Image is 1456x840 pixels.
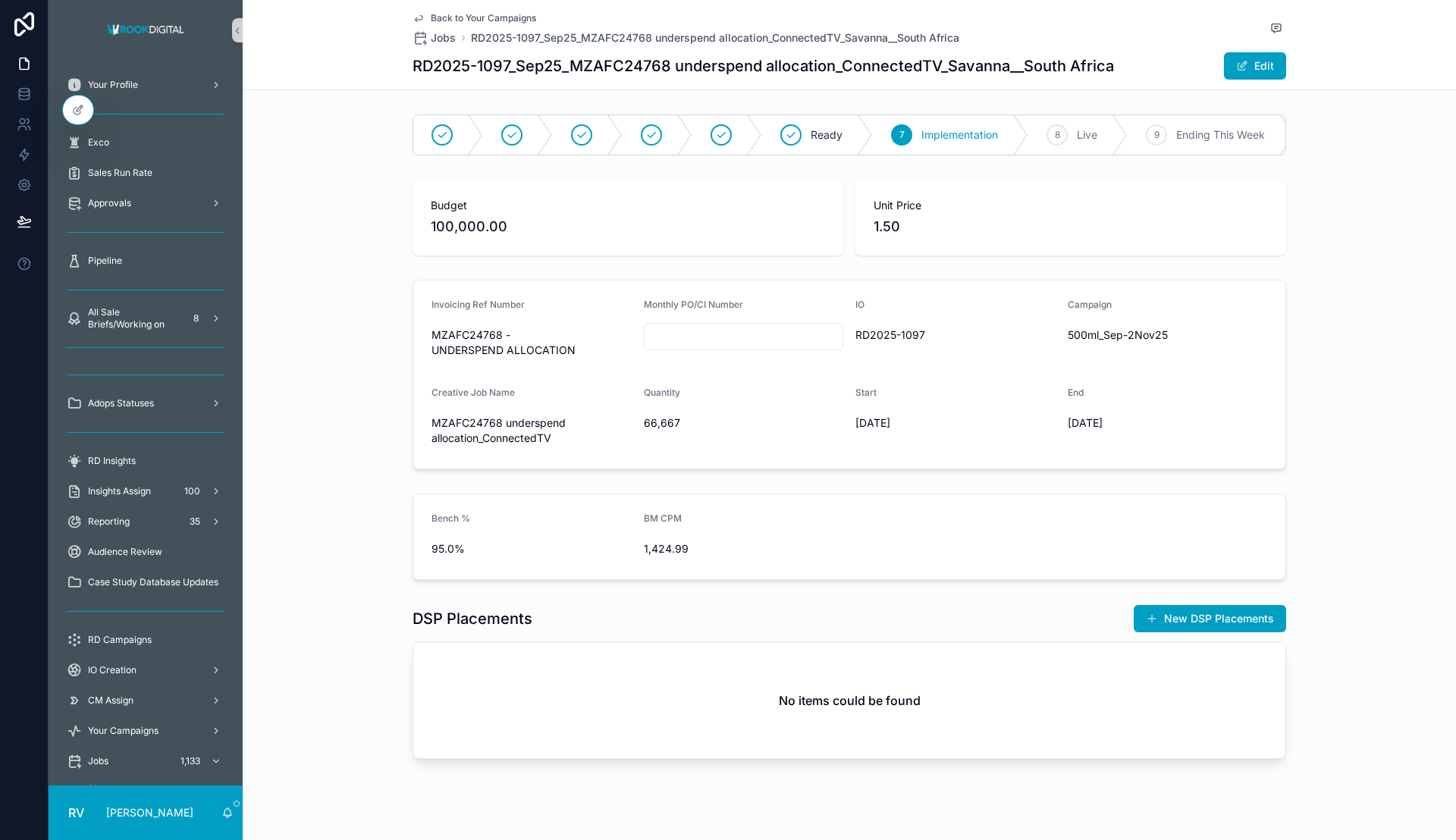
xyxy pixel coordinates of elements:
[1154,129,1159,141] span: 9
[58,508,234,535] a: Reporting35
[644,299,743,310] span: Monthly PO/CI Number
[855,415,1056,431] span: [DATE]
[431,30,456,45] span: Jobs
[58,748,234,775] a: Jobs1,133
[58,247,234,274] a: Pipeline
[431,12,536,24] span: Back to Your Campaigns
[88,255,122,267] span: Pipeline
[58,717,234,744] a: Your Campaigns
[58,129,234,156] a: Exco
[1055,129,1060,141] span: 8
[874,198,1268,213] span: Unit Price
[58,569,234,596] a: Case Study Database Updates
[88,576,218,588] span: Case Study Database Updates
[58,390,234,417] a: Adops Statuses
[1134,605,1286,632] button: New DSP Placements
[899,129,905,141] span: 7
[58,159,234,186] a: Sales Run Rate
[1068,415,1268,431] span: [DATE]
[180,482,205,500] div: 100
[176,752,205,770] div: 1,133
[921,127,998,143] span: Implementation
[88,397,154,409] span: Adops Statuses
[49,61,243,785] div: scrollable content
[413,608,532,629] h1: DSP Placements
[811,127,843,143] span: Ready
[874,216,1268,237] span: 1.50
[1176,127,1265,143] span: Ending This Week
[88,455,136,467] span: RD Insights
[413,55,1114,77] h1: RD2025-1097_Sep25_MZAFC24768 underspend allocation_ConnectedTV_Savanna__South Africa
[431,415,632,446] span: MZAFC24768 underspend allocation_ConnectedTV
[68,804,84,822] span: RV
[88,664,136,676] span: IO Creation
[1224,52,1286,80] button: Edit
[413,30,456,45] a: Jobs
[1068,299,1112,310] span: Campaign
[644,512,682,524] span: BM CPM
[855,299,864,310] span: IO
[88,485,151,497] span: Insights Assign
[88,546,162,558] span: Audience Review
[88,79,138,91] span: Your Profile
[88,516,130,528] span: Reporting
[88,136,109,149] span: Exco
[58,626,234,654] a: RD Campaigns
[185,512,205,531] div: 35
[58,538,234,566] a: Audience Review
[187,309,205,328] div: 8
[58,478,234,505] a: Insights Assign100
[431,299,525,310] span: Invoicing Ref Number
[1077,127,1097,143] span: Live
[88,167,152,179] span: Sales Run Rate
[431,387,515,398] span: Creative Job Name
[855,328,1056,343] span: RD2025-1097
[431,198,825,213] span: Budget
[644,541,844,556] span: 1,424.99
[431,216,825,237] span: 100,000.00
[644,387,680,398] span: Quantity
[431,512,470,524] span: Bench %
[88,755,108,767] span: Jobs
[471,30,959,45] a: RD2025-1097_Sep25_MZAFC24768 underspend allocation_ConnectedTV_Savanna__South Africa
[58,71,234,99] a: Your Profile
[88,634,152,646] span: RD Campaigns
[58,447,234,475] a: RD Insights
[88,725,158,737] span: Your Campaigns
[431,541,632,556] span: 95.0%
[58,190,234,217] a: Approvals
[413,12,536,24] a: Back to Your Campaigns
[106,805,193,820] p: [PERSON_NAME]
[855,387,877,398] span: Start
[103,18,189,42] img: App logo
[644,415,844,431] span: 66,667
[58,687,234,714] a: CM Assign
[1068,328,1268,343] span: 500ml_Sep-2Nov25
[779,691,921,710] h2: No items could be found
[88,694,133,707] span: CM Assign
[58,305,234,332] a: All Sale Briefs/Working on8
[58,657,234,684] a: IO Creation
[1068,387,1084,398] span: End
[431,328,632,358] span: MZAFC24768 - UNDERSPEND ALLOCATION
[88,306,180,331] span: All Sale Briefs/Working on
[88,197,131,209] span: Approvals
